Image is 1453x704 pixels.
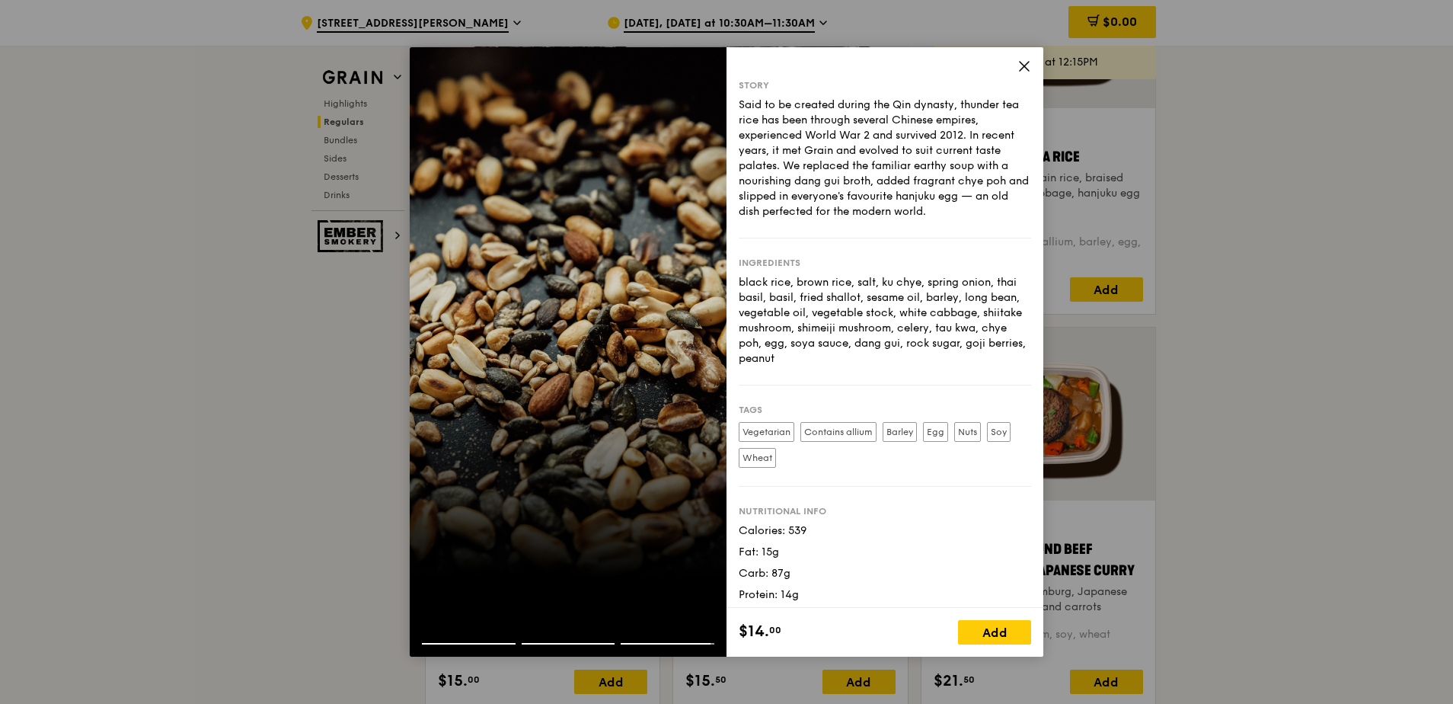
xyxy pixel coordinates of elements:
span: $14. [739,620,769,643]
label: Contains allium [800,422,877,442]
div: Calories: 539 [739,523,1031,539]
label: Soy [987,422,1011,442]
label: Nuts [954,422,981,442]
div: Tags [739,404,1031,416]
div: Add [958,620,1031,645]
label: Egg [923,422,948,442]
label: Vegetarian [739,422,794,442]
div: Carb: 87g [739,566,1031,581]
div: Said to be created during the Qin dynasty, thunder tea rice has been through several Chinese empi... [739,98,1031,219]
div: Protein: 14g [739,587,1031,603]
label: Barley [883,422,917,442]
label: Wheat [739,448,776,468]
div: Story [739,79,1031,91]
div: Fat: 15g [739,545,1031,560]
span: 00 [769,624,781,636]
div: Nutritional info [739,505,1031,517]
div: Ingredients [739,257,1031,269]
div: black rice, brown rice, salt, ku chye, spring onion, thai basil, basil, fried shallot, sesame oil... [739,275,1031,366]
